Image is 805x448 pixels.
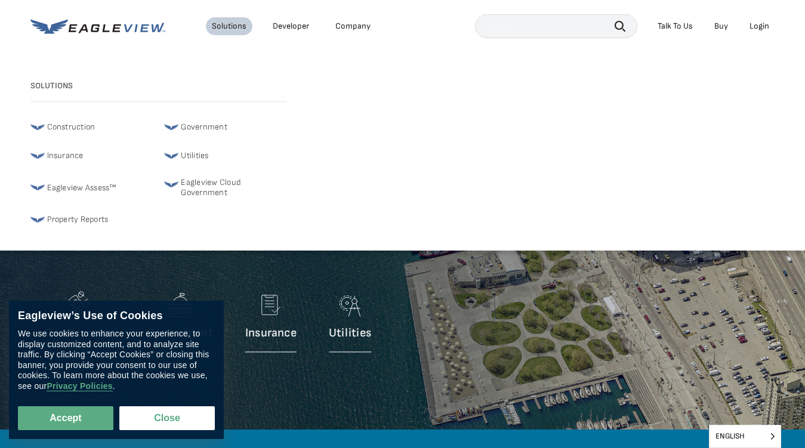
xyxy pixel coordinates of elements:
aside: Language selected: English [709,425,781,448]
img: favicon-32x32-1.png [30,149,45,163]
a: Developer [273,21,309,32]
a: Privacy Policies [47,381,112,391]
a: Insurance [245,287,297,359]
img: favicon-32x32-1.png [30,180,45,194]
div: We use cookies to enhance your experience, to display customized content, and to analyze site tra... [18,329,215,391]
div: Eagleview’s Use of Cookies [18,310,215,323]
span: Government [181,120,227,134]
span: Utilities [181,149,208,163]
input: Search [475,14,637,38]
span: Construction [47,120,95,134]
img: favicon-32x32-1.png [30,212,45,227]
a: Government [164,120,286,134]
img: favicon-32x32-1.png [164,149,178,163]
a: Utilities [164,149,286,163]
img: favicon-32x32-1.png [30,120,45,134]
h3: Solutions [30,81,287,91]
button: Close [119,406,215,430]
button: Accept [18,406,113,430]
a: Eagleview Assess™ [30,180,153,194]
img: favicon-32x32-1.png [164,177,178,191]
a: Eagleview Cloud Government [164,177,286,198]
a: Construction [30,120,153,134]
div: Talk To Us [658,21,693,32]
p: Insurance [245,326,297,341]
span: Insurance [47,149,84,163]
p: Utilities [329,326,371,341]
a: Property Reports [30,212,153,227]
a: Construction [45,287,115,359]
a: Insurance [30,149,153,163]
a: Buy [714,21,728,32]
a: Utilities [329,287,371,359]
div: Login [750,21,769,32]
span: Property Reports [47,212,109,227]
div: Solutions [212,21,246,32]
span: Eagleview Cloud Government [181,177,286,198]
a: Government [147,287,212,359]
span: Eagleview Assess™ [47,180,116,194]
img: favicon-32x32-1.png [164,120,178,134]
div: Company [335,21,371,32]
span: English [710,425,781,447]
